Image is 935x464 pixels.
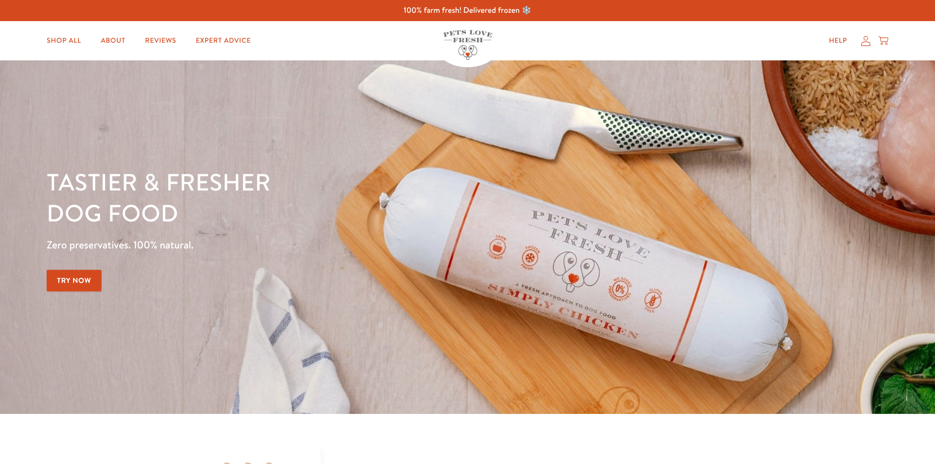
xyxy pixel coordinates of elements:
a: Expert Advice [188,31,259,51]
img: Pets Love Fresh [443,30,492,60]
p: Zero preservatives. 100% natural. [47,236,608,254]
a: Try Now [47,270,102,292]
a: Reviews [137,31,184,51]
a: Help [821,31,855,51]
a: About [93,31,133,51]
h1: Tastier & fresher dog food [47,167,608,229]
a: Shop All [39,31,89,51]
